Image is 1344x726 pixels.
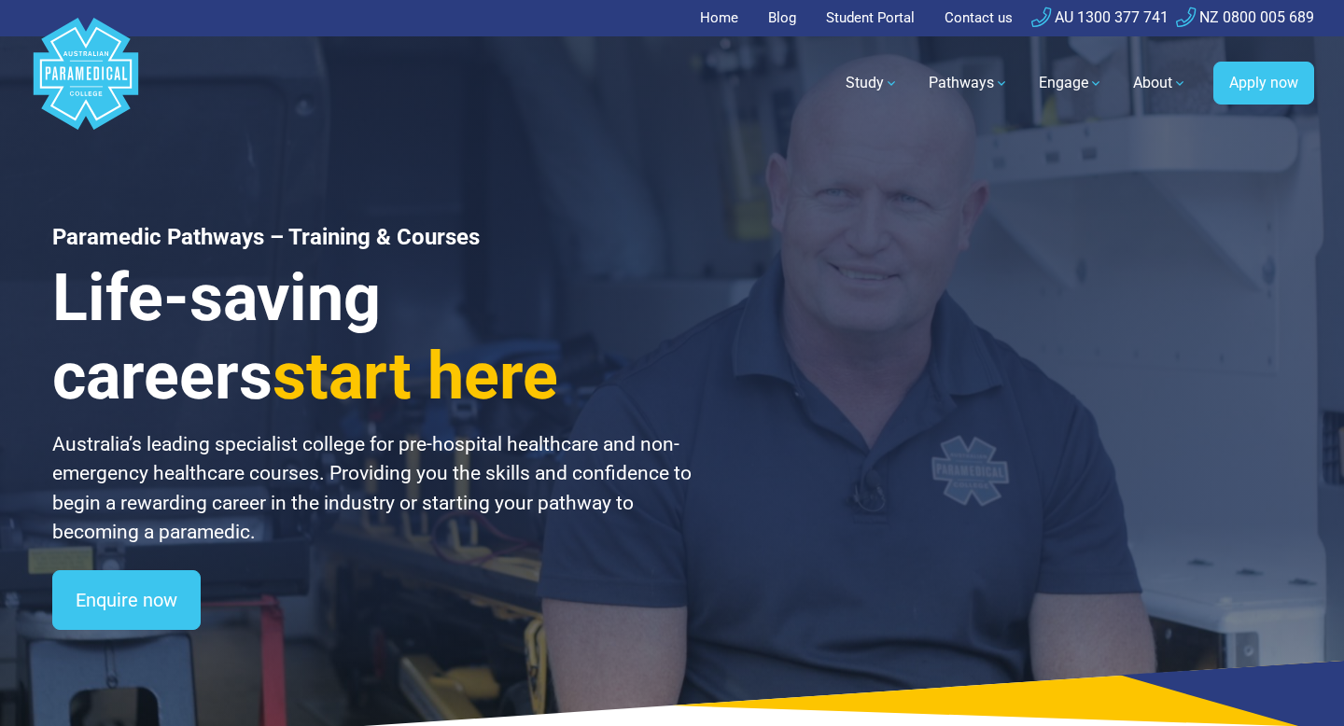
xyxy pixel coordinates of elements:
[917,57,1020,109] a: Pathways
[1176,8,1314,26] a: NZ 0800 005 689
[52,258,694,415] h3: Life-saving careers
[1213,62,1314,105] a: Apply now
[1028,57,1114,109] a: Engage
[834,57,910,109] a: Study
[52,570,201,630] a: Enquire now
[273,338,558,414] span: start here
[1031,8,1169,26] a: AU 1300 377 741
[52,224,694,251] h1: Paramedic Pathways – Training & Courses
[1122,57,1198,109] a: About
[30,36,142,131] a: Australian Paramedical College
[52,430,694,548] p: Australia’s leading specialist college for pre-hospital healthcare and non-emergency healthcare c...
